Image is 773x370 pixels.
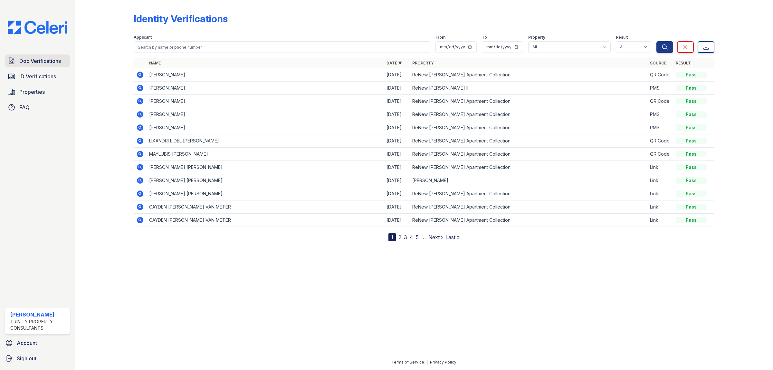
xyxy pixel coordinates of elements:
div: [PERSON_NAME] [10,311,67,318]
td: ReNew [PERSON_NAME] Apartment Collection [410,200,647,214]
span: FAQ [19,103,30,111]
a: Terms of Service [391,360,424,365]
div: Pass [676,98,707,104]
td: [DATE] [384,108,410,121]
td: QR Code [647,148,673,161]
div: Pass [676,190,707,197]
a: Privacy Policy [430,360,456,365]
td: [DATE] [384,82,410,95]
div: Pass [676,72,707,78]
td: [DATE] [384,148,410,161]
td: QR Code [647,68,673,82]
td: Link [647,187,673,200]
span: Doc Verifications [19,57,61,65]
td: [PERSON_NAME] [147,95,384,108]
td: [PERSON_NAME] [147,108,384,121]
a: Next › [428,234,443,240]
label: To [482,35,487,40]
td: ReNew [PERSON_NAME] Apartment Collection [410,121,647,134]
div: Pass [676,204,707,210]
a: Doc Verifications [5,54,70,67]
div: Pass [676,177,707,184]
div: Pass [676,138,707,144]
a: Sign out [3,352,72,365]
a: 2 [398,234,401,240]
td: LIXANDRI L DEL [PERSON_NAME] [147,134,384,148]
span: Sign out [17,355,36,362]
td: [PERSON_NAME] [410,174,647,187]
td: QR Code [647,95,673,108]
a: Property [412,61,434,65]
td: [DATE] [384,95,410,108]
td: [DATE] [384,174,410,187]
td: [DATE] [384,214,410,227]
td: ReNew [PERSON_NAME] Apartment Collection [410,134,647,148]
a: Account [3,336,72,349]
td: [DATE] [384,200,410,214]
td: ReNew [PERSON_NAME] Apartment Collection [410,108,647,121]
td: [PERSON_NAME] [PERSON_NAME] [147,174,384,187]
a: FAQ [5,101,70,114]
div: Pass [676,164,707,170]
td: [PERSON_NAME] [147,121,384,134]
a: Properties [5,85,70,98]
td: PMS [647,82,673,95]
td: [DATE] [384,161,410,174]
a: Last » [445,234,460,240]
td: ReNew [PERSON_NAME] Apartment Collection [410,95,647,108]
td: ReNew [PERSON_NAME] Apartment Collection [410,214,647,227]
td: Link [647,214,673,227]
span: Account [17,339,37,347]
a: 4 [410,234,413,240]
td: CAYDEN [PERSON_NAME] VAN METER [147,200,384,214]
td: PMS [647,108,673,121]
td: Link [647,200,673,214]
a: ID Verifications [5,70,70,83]
td: CAYDEN [PERSON_NAME] VAN METER [147,214,384,227]
td: [PERSON_NAME] [147,82,384,95]
a: Date ▼ [386,61,402,65]
td: [DATE] [384,187,410,200]
label: Applicant [134,35,152,40]
div: Trinity Property Consultants [10,318,67,331]
td: ReNew [PERSON_NAME] Apartment Collection [410,68,647,82]
div: Pass [676,111,707,118]
td: ReNew [PERSON_NAME] Apartment Collection [410,148,647,161]
a: 5 [416,234,419,240]
td: [DATE] [384,68,410,82]
label: From [435,35,445,40]
td: QR Code [647,134,673,148]
a: Result [676,61,691,65]
label: Result [616,35,628,40]
a: Source [650,61,666,65]
td: Link [647,161,673,174]
td: ReNew [PERSON_NAME] II [410,82,647,95]
td: ReNew [PERSON_NAME] Apartment Collection [410,187,647,200]
td: [PERSON_NAME] [PERSON_NAME] [147,161,384,174]
td: MAYLUBIS [PERSON_NAME] [147,148,384,161]
td: PMS [647,121,673,134]
td: ReNew [PERSON_NAME] Apartment Collection [410,161,647,174]
div: Identity Verifications [134,13,228,24]
td: [DATE] [384,134,410,148]
td: Link [647,174,673,187]
td: [DATE] [384,121,410,134]
img: CE_Logo_Blue-a8612792a0a2168367f1c8372b55b34899dd931a85d93a1a3d3e32e68fde9ad4.png [3,21,72,34]
td: [PERSON_NAME] [147,68,384,82]
label: Property [528,35,545,40]
input: Search by name or phone number [134,41,430,53]
a: 3 [404,234,407,240]
div: Pass [676,85,707,91]
div: Pass [676,124,707,131]
a: Name [149,61,161,65]
div: 1 [388,233,396,241]
span: … [421,233,426,241]
div: Pass [676,151,707,157]
span: Properties [19,88,45,96]
span: ID Verifications [19,73,56,80]
td: [PERSON_NAME] [PERSON_NAME] [147,187,384,200]
div: Pass [676,217,707,223]
div: | [426,360,428,365]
